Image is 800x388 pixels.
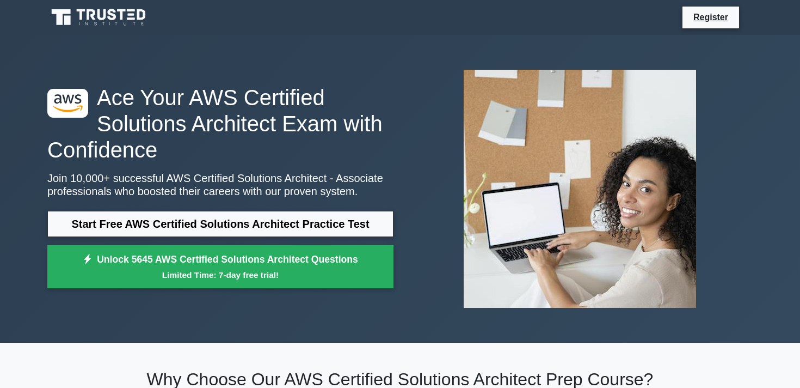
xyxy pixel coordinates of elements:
[47,84,393,163] h1: Ace Your AWS Certified Solutions Architect Exam with Confidence
[47,211,393,237] a: Start Free AWS Certified Solutions Architect Practice Test
[47,172,393,198] p: Join 10,000+ successful AWS Certified Solutions Architect - Associate professionals who boosted t...
[61,269,380,281] small: Limited Time: 7-day free trial!
[687,10,735,24] a: Register
[47,245,393,289] a: Unlock 5645 AWS Certified Solutions Architect QuestionsLimited Time: 7-day free trial!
